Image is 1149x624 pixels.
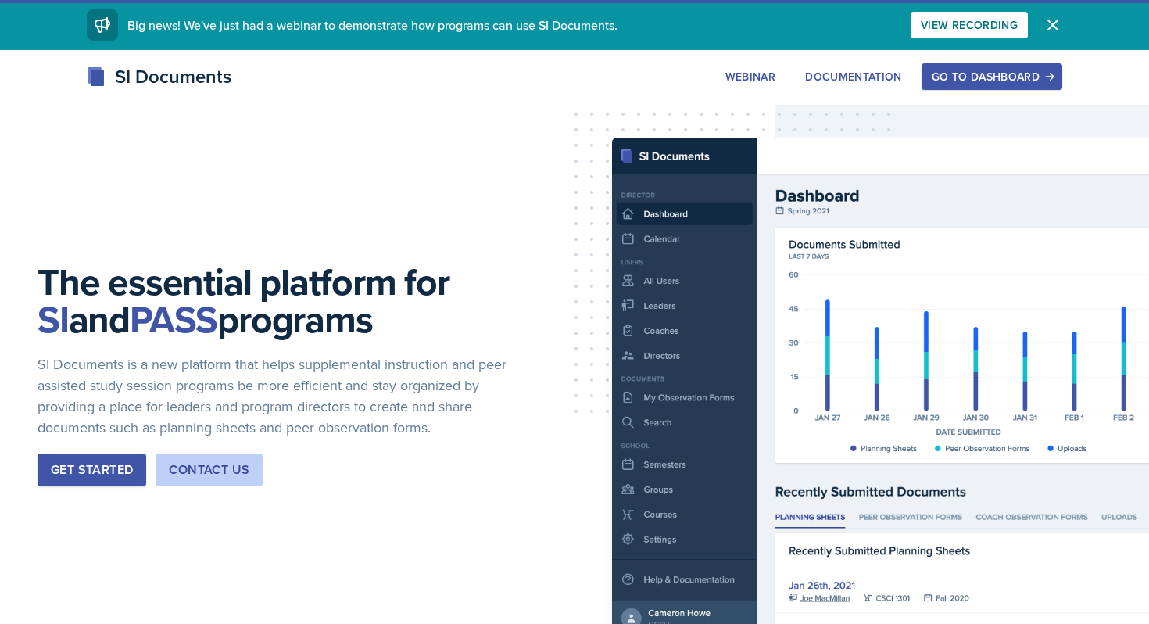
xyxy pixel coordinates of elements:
[87,63,231,91] div: SI Documents
[921,19,1018,31] div: View Recording
[725,70,775,83] div: Webinar
[127,16,617,34] span: Big news! We've just had a webinar to demonstrate how programs can use SI Documents.
[911,12,1028,38] button: View Recording
[156,454,263,486] button: Contact Us
[38,454,146,486] button: Get Started
[932,70,1052,83] div: Go to Dashboard
[795,63,912,90] button: Documentation
[169,461,249,479] div: Contact Us
[922,63,1062,90] button: Go to Dashboard
[805,70,902,83] div: Documentation
[715,63,786,90] button: Webinar
[51,461,133,479] div: Get Started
